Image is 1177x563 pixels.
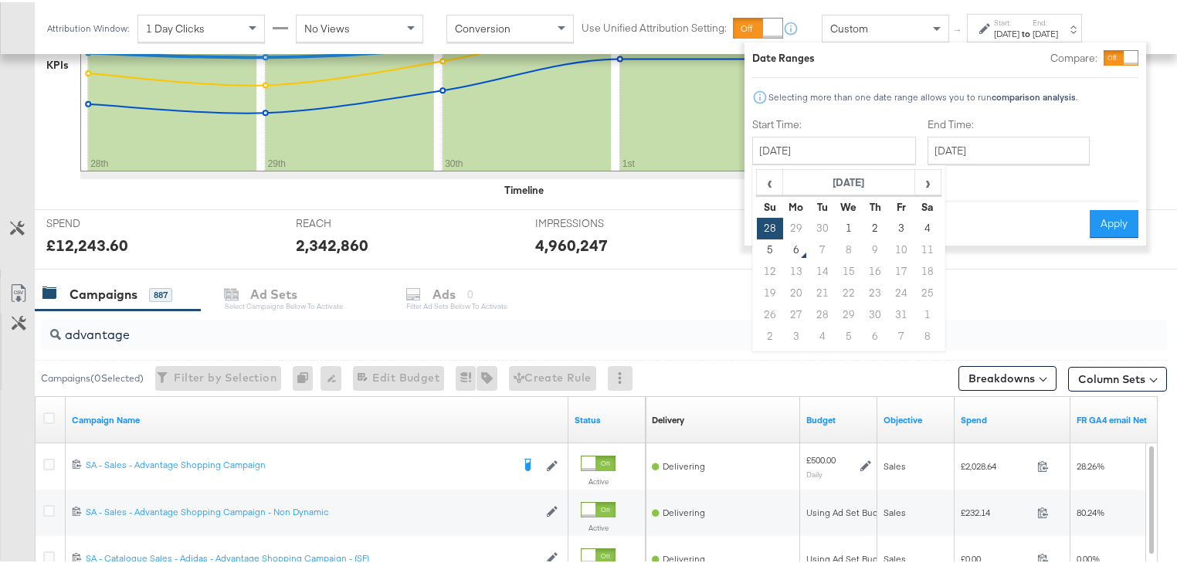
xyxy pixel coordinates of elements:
label: Compare: [1050,49,1097,63]
label: Start: [994,15,1019,25]
td: 3 [783,324,809,345]
span: £0.00 [961,551,1031,562]
th: We [836,194,862,215]
div: Date Ranges [752,49,815,63]
span: ‹ [758,168,782,192]
td: 28 [809,302,836,324]
td: 30 [862,302,888,324]
button: Breakdowns [958,364,1057,388]
a: Shows the current state of your Ad Campaign. [575,412,639,424]
td: 8 [836,237,862,259]
a: SA - Sales - Advantage Shopping Campaign [86,456,511,472]
label: Active [581,521,616,531]
span: 80.24% [1077,504,1104,516]
td: 2 [757,324,783,345]
div: Campaigns ( 0 Selected) [41,369,144,383]
td: 20 [783,280,809,302]
td: 17 [888,259,914,280]
td: 26 [757,302,783,324]
span: Delivering [663,504,705,516]
span: 1 Day Clicks [146,19,205,33]
strong: comparison analysis [992,89,1076,100]
span: IMPRESSIONS [535,214,651,229]
td: 6 [862,324,888,345]
button: Apply [1090,208,1138,236]
label: End: [1033,15,1058,25]
span: Delivering [663,551,705,562]
td: 10 [888,237,914,259]
td: 29 [783,215,809,237]
th: Tu [809,194,836,215]
a: SA - Catalogue Sales - Adidas - Advantage Shopping Campaign - (SF) [86,550,538,563]
div: SA - Catalogue Sales - Adidas - Advantage Shopping Campaign - (SF) [86,550,538,562]
span: No Views [304,19,350,33]
div: SA - Sales - Advantage Shopping Campaign - Non Dynamic [86,504,538,516]
td: 16 [862,259,888,280]
div: Using Ad Set Budget [806,504,892,517]
a: The total amount spent to date. [961,412,1064,424]
div: SA - Sales - Advantage Shopping Campaign [86,456,511,469]
input: Search Campaigns by Name, ID or Objective [61,311,1066,341]
td: 6 [783,237,809,259]
a: The maximum amount you're willing to spend on your ads, on average each day or over the lifetime ... [806,412,871,424]
a: SA - Sales - Advantage Shopping Campaign - Non Dynamic [86,504,538,517]
div: £12,243.60 [46,232,128,254]
td: 12 [757,259,783,280]
div: £500.00 [806,452,836,464]
th: Mo [783,194,809,215]
label: Start Time: [752,115,916,130]
span: 28.26% [1077,458,1104,470]
span: › [916,168,940,192]
td: 1 [914,302,941,324]
div: [DATE] [1033,25,1058,38]
label: End Time: [928,115,1096,130]
td: 9 [862,237,888,259]
div: 4,960,247 [535,232,608,254]
td: 22 [836,280,862,302]
td: 23 [862,280,888,302]
td: 13 [783,259,809,280]
div: Timeline [504,181,544,195]
div: Attribution Window: [46,21,130,32]
span: Sales [884,504,906,516]
td: 25 [914,280,941,302]
th: [DATE] [783,168,915,194]
sub: Daily [806,467,823,477]
td: 14 [809,259,836,280]
label: Use Unified Attribution Setting: [582,19,727,33]
div: Delivery [652,412,684,424]
span: £2,028.64 [961,458,1031,470]
th: Su [757,194,783,215]
a: Reflects the ability of your Ad Campaign to achieve delivery based on ad states, schedule and bud... [652,412,684,424]
div: [DATE] [994,25,1019,38]
td: 3 [888,215,914,237]
td: 7 [809,237,836,259]
strong: to [1019,25,1033,37]
div: Using Ad Set Budget [806,551,892,563]
td: 24 [888,280,914,302]
td: 2 [862,215,888,237]
td: 30 [809,215,836,237]
button: Column Sets [1068,365,1167,389]
td: 29 [836,302,862,324]
span: Custom [830,19,868,33]
span: Delivering [663,458,705,470]
div: 887 [149,286,172,300]
div: Selecting more than one date range allows you to run . [768,90,1078,100]
td: 7 [888,324,914,345]
span: £232.14 [961,504,1031,516]
th: Sa [914,194,941,215]
td: 8 [914,324,941,345]
span: 0.00% [1077,551,1100,562]
td: 31 [888,302,914,324]
td: 19 [757,280,783,302]
span: REACH [296,214,412,229]
label: Active [581,474,616,484]
span: SPEND [46,214,162,229]
div: Campaigns [70,283,137,301]
td: 4 [914,215,941,237]
td: 28 [757,215,783,237]
td: 27 [783,302,809,324]
td: 1 [836,215,862,237]
span: ↑ [951,26,965,32]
